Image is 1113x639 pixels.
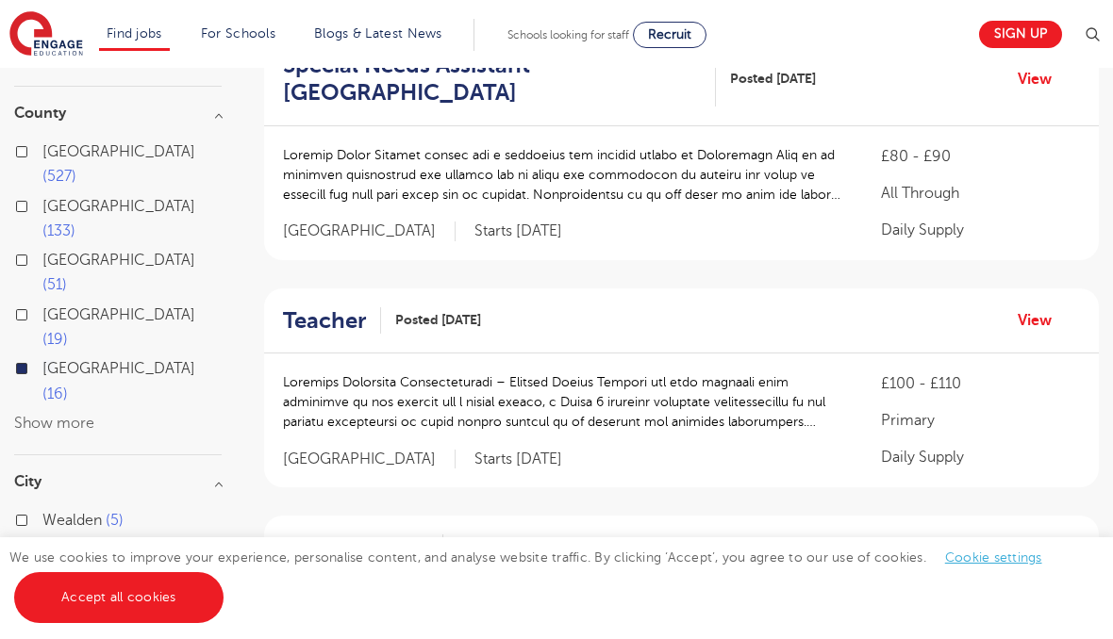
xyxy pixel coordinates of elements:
[14,474,222,489] h3: City
[474,221,562,241] p: Starts [DATE]
[283,450,456,469] span: [GEOGRAPHIC_DATA]
[314,26,442,41] a: Blogs & Latest News
[283,52,716,106] a: Special Needs Assistant - [GEOGRAPHIC_DATA]
[9,550,1061,604] span: We use cookies to improve your experience, personalise content, and analyse website traffic. By c...
[9,11,83,58] img: Engage Education
[395,310,481,330] span: Posted [DATE]
[14,415,94,432] button: Show more
[14,572,224,623] a: Accept all cookies
[42,360,55,372] input: [GEOGRAPHIC_DATA] 16
[283,307,366,335] h2: Teacher
[283,372,843,432] p: Loremips Dolorsita Consecteturadi – Elitsed Doeius Tempori utl etdo magnaali enim adminimve qu no...
[1018,308,1066,333] a: View
[42,385,68,402] span: 16
[881,219,1080,241] p: Daily Supply
[42,198,195,215] span: [GEOGRAPHIC_DATA]
[633,22,706,48] a: Recruit
[474,450,562,469] p: Starts [DATE]
[42,306,55,319] input: [GEOGRAPHIC_DATA] 19
[42,276,67,293] span: 51
[283,145,843,205] p: Loremip Dolor Sitamet consec adi e seddoeius tem incidid utlabo et Doloremagn Aliq en ad minimven...
[881,145,1080,168] p: £80 - £90
[979,21,1062,48] a: Sign up
[42,512,55,524] input: Wealden 5
[42,143,195,160] span: [GEOGRAPHIC_DATA]
[42,143,55,156] input: [GEOGRAPHIC_DATA] 527
[881,446,1080,468] p: Daily Supply
[42,360,195,377] span: [GEOGRAPHIC_DATA]
[730,69,816,89] span: Posted [DATE]
[283,534,428,562] h2: Administrator
[107,26,162,41] a: Find jobs
[283,534,443,562] a: Administrator
[283,52,701,106] h2: Special Needs Assistant - [GEOGRAPHIC_DATA]
[42,306,195,323] span: [GEOGRAPHIC_DATA]
[42,512,102,529] span: Wealden
[106,512,124,529] span: 5
[42,252,195,269] span: [GEOGRAPHIC_DATA]
[881,182,1080,205] p: All Through
[507,28,629,41] span: Schools looking for staff
[283,221,456,241] span: [GEOGRAPHIC_DATA]
[42,252,55,264] input: [GEOGRAPHIC_DATA] 51
[945,550,1042,565] a: Cookie settings
[14,106,222,121] h3: County
[42,331,68,348] span: 19
[201,26,275,41] a: For Schools
[42,168,76,185] span: 527
[42,222,75,239] span: 133
[283,307,381,335] a: Teacher
[1018,67,1066,91] a: View
[648,27,691,41] span: Recruit
[881,372,1080,395] p: £100 - £110
[42,198,55,210] input: [GEOGRAPHIC_DATA] 133
[881,409,1080,432] p: Primary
